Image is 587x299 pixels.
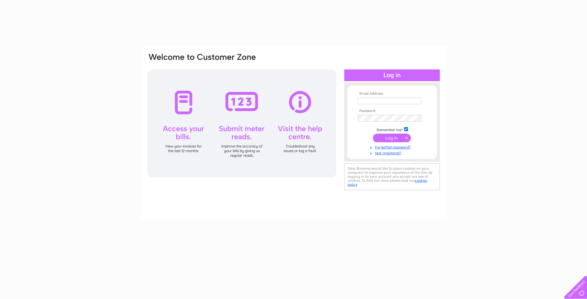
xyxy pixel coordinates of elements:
[358,144,428,150] a: Forgotten password?
[373,134,411,142] input: Submit
[348,178,427,187] a: cookies policy
[344,163,440,190] div: Clear Business would like to place cookies on your computer to improve your experience of the sit...
[356,126,428,132] td: Remember me?
[356,109,428,113] th: Password:
[356,92,428,96] th: Email Address:
[358,150,428,156] a: Not registered?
